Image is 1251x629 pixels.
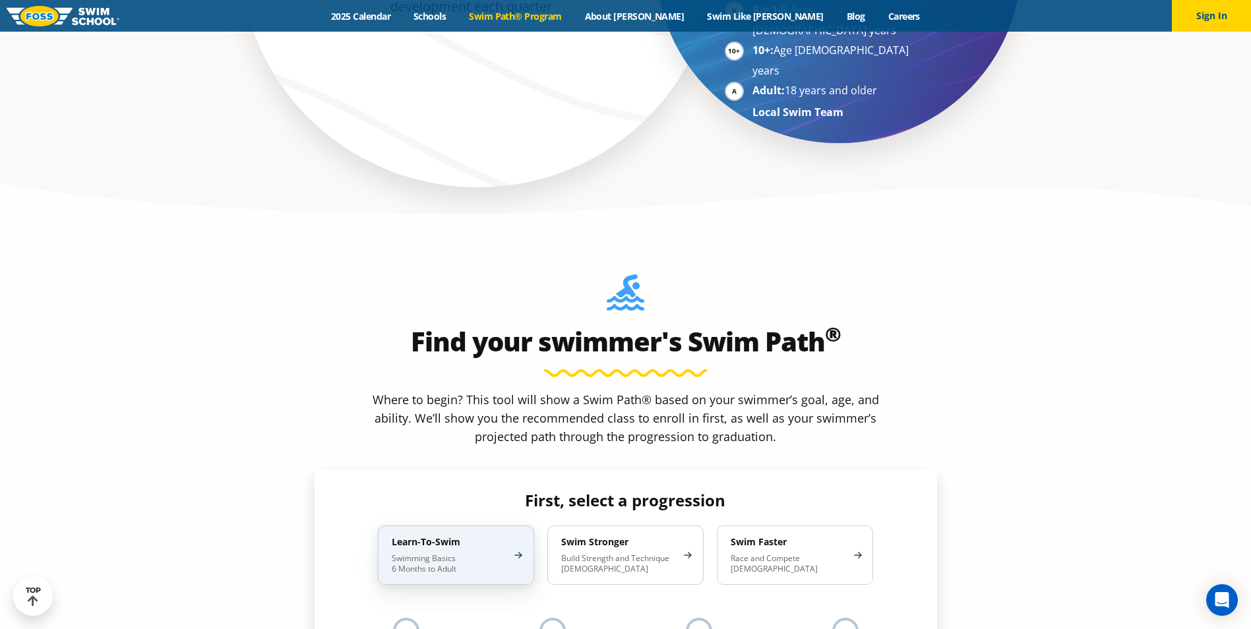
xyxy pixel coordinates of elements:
[315,326,937,357] h2: Find your swimmer's Swim Path
[731,536,846,548] h4: Swim Faster
[7,6,119,26] img: FOSS Swim School Logo
[573,10,696,22] a: About [PERSON_NAME]
[392,553,507,574] p: Swimming Basics 6 Months to Adult
[320,10,402,22] a: 2025 Calendar
[458,10,573,22] a: Swim Path® Program
[876,10,931,22] a: Careers
[752,41,914,80] li: Age [DEMOGRAPHIC_DATA] years
[752,43,774,57] strong: 10+:
[392,536,507,548] h4: Learn-To-Swim
[561,536,677,548] h4: Swim Stronger
[402,10,458,22] a: Schools
[835,10,876,22] a: Blog
[752,83,785,98] strong: Adult:
[561,553,677,574] p: Build Strength and Technique [DEMOGRAPHIC_DATA]
[367,390,884,446] p: Where to begin? This tool will show a Swim Path® based on your swimmer’s goal, age, and ability. ...
[752,105,843,119] strong: Local Swim Team
[752,81,914,102] li: 18 years and older
[825,320,841,347] sup: ®
[1206,584,1238,616] div: Open Intercom Messenger
[26,586,41,607] div: TOP
[607,274,644,319] img: Foss-Location-Swimming-Pool-Person.svg
[367,491,884,510] h4: First, select a progression
[731,553,846,574] p: Race and Compete [DEMOGRAPHIC_DATA]
[696,10,836,22] a: Swim Like [PERSON_NAME]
